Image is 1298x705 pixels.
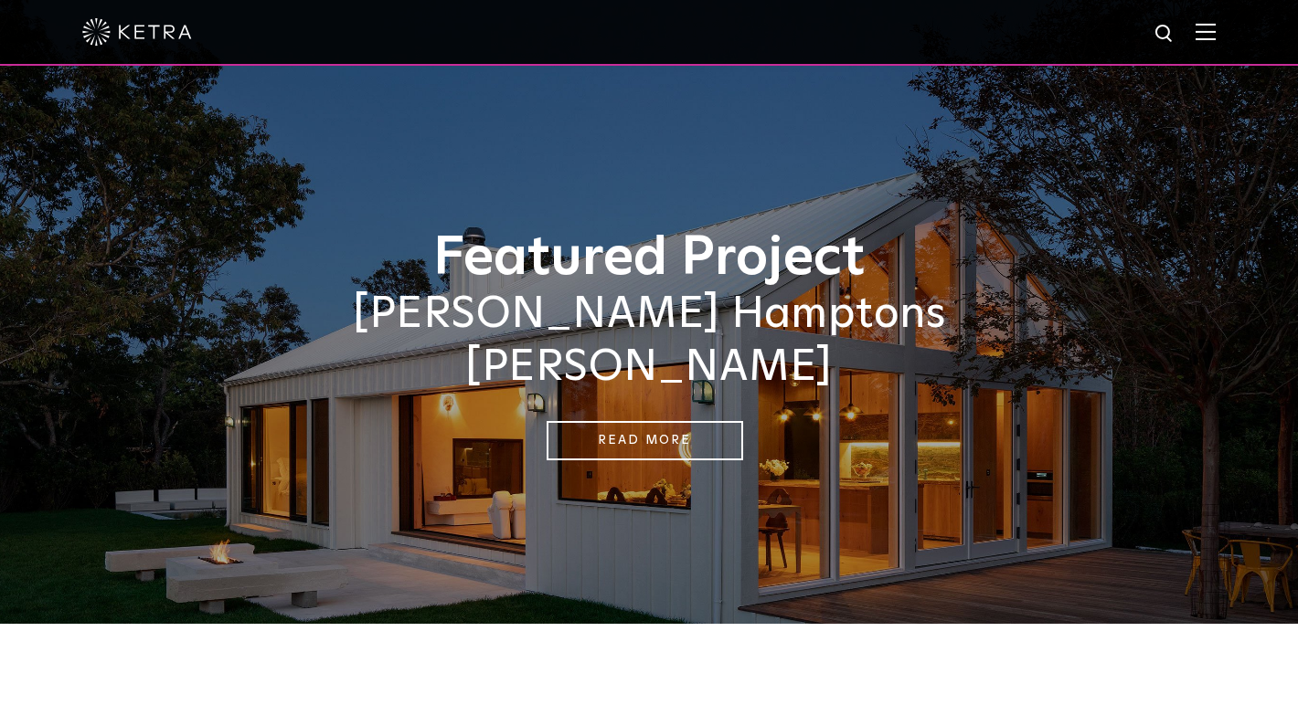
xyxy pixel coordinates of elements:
a: Read More [547,421,743,460]
img: ketra-logo-2019-white [82,18,192,46]
h1: Featured Project [192,228,1106,289]
img: search icon [1154,23,1176,46]
img: Hamburger%20Nav.svg [1196,23,1216,40]
h2: [PERSON_NAME] Hamptons [PERSON_NAME] [192,289,1106,394]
